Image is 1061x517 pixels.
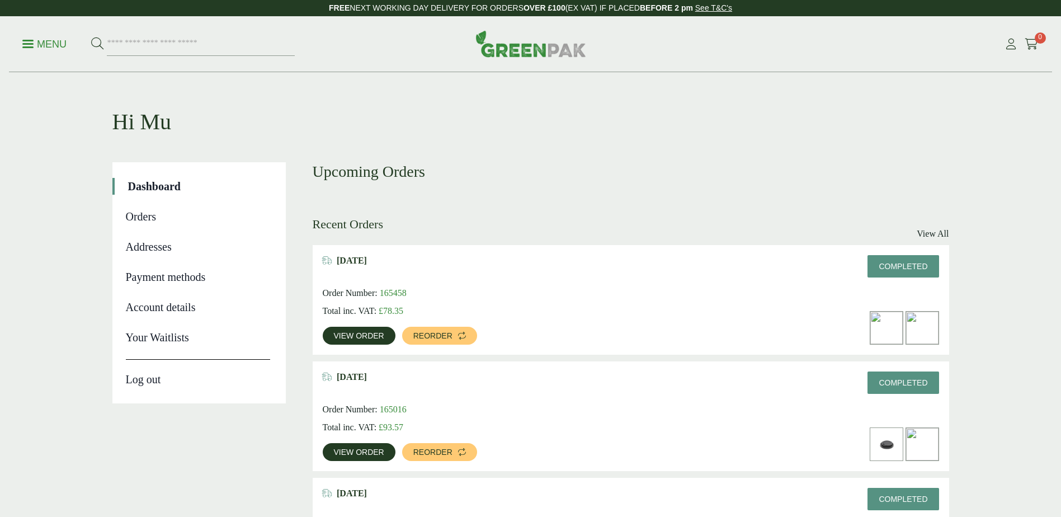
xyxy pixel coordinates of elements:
img: GreenPak Supplies [475,30,586,57]
i: Cart [1025,39,1039,50]
p: Menu [22,37,67,51]
span: Order Number: [323,288,378,298]
span: 0 [1035,32,1046,44]
a: Your Waitlists [126,329,270,346]
span: Reorder [413,448,452,456]
span: Total inc. VAT: [323,422,377,432]
strong: BEFORE 2 pm [640,3,693,12]
span: 165458 [380,288,407,298]
span: View order [334,332,384,340]
h1: Hi Mu [112,73,949,135]
span: Completed [879,262,927,271]
span: £ [379,306,383,316]
a: View order [323,443,395,461]
a: Addresses [126,238,270,255]
a: See T&C's [695,3,732,12]
a: Dashboard [128,178,270,195]
span: £ [379,422,383,432]
a: Log out [126,359,270,388]
a: Orders [126,208,270,225]
span: [DATE] [337,372,367,382]
a: View All [917,227,949,241]
img: dsc_4133a_8-300x200.jpg [870,312,903,344]
span: Completed [879,495,927,504]
a: Account details [126,299,270,316]
strong: FREE [329,3,350,12]
h3: Upcoming Orders [313,162,949,181]
img: 12oz-PET-Smoothie-Cup-with-Raspberry-Smoothie-no-lid-300x222.jpg [906,312,939,344]
a: Menu [22,37,67,49]
span: View order [334,448,384,456]
a: View order [323,327,395,345]
span: [DATE] [337,255,367,266]
span: Reorder [413,332,452,340]
span: 165016 [380,405,407,414]
img: 12-16oz-Black-Sip-Lid-300x200.jpg [870,428,903,460]
a: Payment methods [126,269,270,285]
strong: OVER £100 [524,3,565,12]
img: 12oz_kraft_a-300x200.jpg [906,428,939,460]
span: Total inc. VAT: [323,306,377,316]
a: Reorder [402,443,477,461]
a: 0 [1025,36,1039,53]
span: Order Number: [323,405,378,414]
h3: Recent Orders [313,217,383,232]
bdi: 78.35 [379,306,403,316]
span: Completed [879,378,927,387]
span: [DATE] [337,488,367,499]
bdi: 93.57 [379,422,403,432]
i: My Account [1004,39,1018,50]
a: Reorder [402,327,477,345]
